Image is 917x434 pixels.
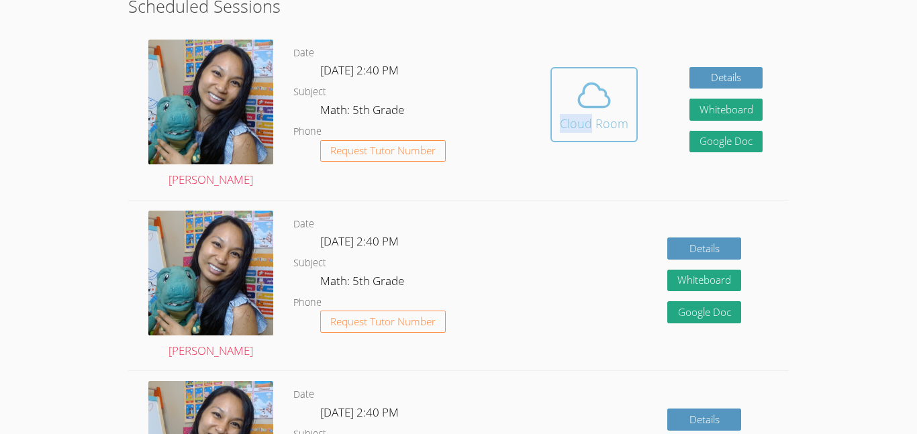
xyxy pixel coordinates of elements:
dt: Date [293,45,314,62]
dd: Math: 5th Grade [320,101,407,123]
dt: Subject [293,255,326,272]
img: Untitled%20design%20(19).png [148,211,273,335]
button: Request Tutor Number [320,140,446,162]
dt: Date [293,386,314,403]
a: Google Doc [689,131,763,153]
a: Google Doc [667,301,741,323]
dt: Phone [293,294,322,311]
span: Request Tutor Number [330,146,436,156]
dd: Math: 5th Grade [320,272,407,294]
button: Request Tutor Number [320,311,446,333]
img: Untitled%20design%20(19).png [148,40,273,164]
a: Details [689,67,763,89]
dt: Subject [293,84,326,101]
dt: Phone [293,123,322,140]
button: Whiteboard [689,99,763,121]
dt: Date [293,216,314,233]
span: [DATE] 2:40 PM [320,62,399,78]
a: [PERSON_NAME] [148,211,273,361]
div: Cloud Room [560,114,628,133]
span: [DATE] 2:40 PM [320,233,399,249]
a: Details [667,237,741,260]
button: Whiteboard [667,270,741,292]
button: Cloud Room [550,67,638,142]
a: [PERSON_NAME] [148,40,273,190]
span: [DATE] 2:40 PM [320,404,399,420]
a: Details [667,409,741,431]
span: Request Tutor Number [330,317,436,327]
